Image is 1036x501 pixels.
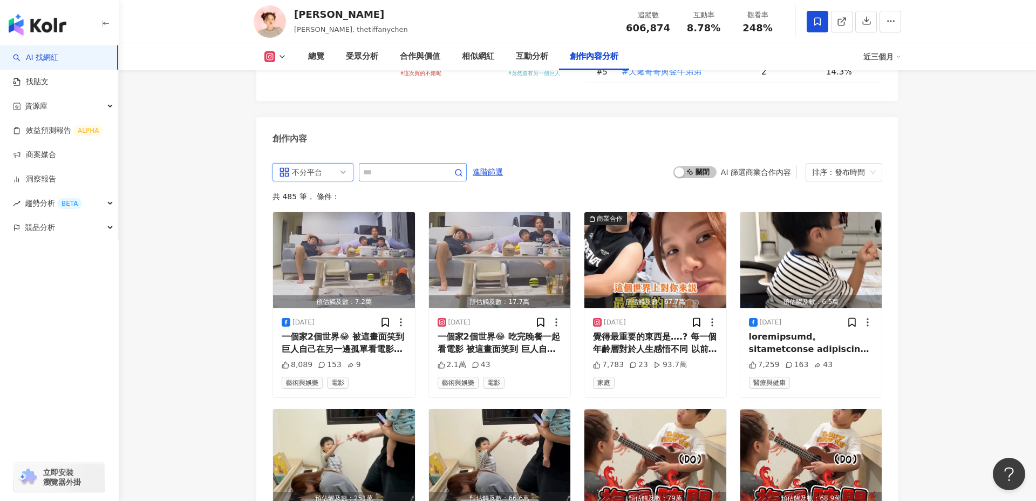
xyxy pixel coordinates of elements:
img: KOL Avatar [254,5,286,38]
span: 趨勢分析 [25,191,82,215]
div: 受眾分析 [346,50,378,63]
div: [PERSON_NAME] [294,8,408,21]
div: 預估觸及數：67.7萬 [584,295,726,309]
div: 93.7萬 [653,360,687,370]
div: 互動分析 [516,50,548,63]
span: 電影 [327,377,349,389]
div: 預估觸及數：7.2萬 [273,295,415,309]
div: 9 [347,360,361,370]
div: 合作與價值 [400,50,440,63]
div: 43 [814,360,833,370]
a: 洞察報告 [13,174,56,185]
div: 2.1萬 [438,360,466,370]
div: [DATE] [604,318,626,327]
span: 248% [742,23,773,33]
div: 7,259 [749,360,780,370]
span: #天蠍哥哥與金牛弟弟 [622,66,701,78]
div: BETA [57,198,82,209]
span: 家庭 [593,377,615,389]
span: 藝術與娛樂 [438,377,479,389]
iframe: Help Scout Beacon - Open [993,458,1025,490]
div: 2 [761,66,817,78]
span: 醫療與健康 [749,377,790,389]
div: loremipsumd。 sitametconse adipiscing elit「sed，doeiusm」 tempo…..incidid utlaboreetdoloremag aliqua... [749,331,874,355]
div: 相似網紅 [462,50,494,63]
span: 立即安裝 瀏覽器外掛 [43,468,81,487]
div: 預估觸及數：6.5萬 [740,295,882,309]
div: 覺得最重要的東西是….? 每一個年齡層對於人生感悟不同 以前問我爸媽，我爸媽連想都不想就說「錢」 現在問我爸媽，會直接說「健康」然後再說「錢」🤣 三不五時就會下單的 @shopee_tw 推出新... [593,331,718,355]
div: 總覽 [308,50,324,63]
div: 8,089 [282,360,312,370]
div: 一個家2個世界😂 被這畫面笑到 巨人自己在另一邊孤單看電影🤣 #黃家男子宿舍 #好大的鴻溝 [282,331,406,355]
div: 觀看率 [737,10,778,21]
div: 共 485 筆 ， 條件： [272,192,882,201]
tspan: #竟然還有另一個巨人 [509,70,560,76]
img: chrome extension [17,469,38,486]
span: [PERSON_NAME], thetiffanychen [294,25,408,33]
div: [DATE] [760,318,782,327]
div: 7,783 [593,360,624,370]
div: [DATE] [292,318,315,327]
span: 進階篩選 [473,164,503,181]
td: #天蠍哥哥與金牛弟弟 [612,61,753,83]
button: 商業合作預估觸及數：67.7萬 [584,212,726,308]
span: 資源庫 [25,94,47,118]
a: 商案媒合 [13,150,56,160]
span: 競品分析 [25,215,55,240]
span: 藝術與娛樂 [282,377,323,389]
button: #天蠍哥哥與金牛弟弟 [621,61,702,83]
span: 606,874 [626,22,670,33]
a: chrome extension立即安裝 瀏覽器外掛 [14,463,105,492]
div: 163 [785,360,809,370]
img: post-image [429,212,571,308]
div: 一個家2個世界😂 吃完晚餐一起看電影 被這畫面笑到 巨人自己在另一邊孤島🤣🤣 #黃家男子宿舍 #一個家有2個世界 [438,331,562,355]
a: 找貼文 [13,77,49,87]
button: 預估觸及數：17.7萬 [429,212,571,308]
div: 43 [472,360,490,370]
div: 追蹤數 [626,10,670,21]
tspan: #這次買的不錯呢 [401,70,441,76]
div: 153 [318,360,342,370]
div: 排序：發布時間 [812,164,866,181]
div: 創作內容分析 [570,50,618,63]
div: 14.3% [826,66,871,78]
div: AI 篩選商業合作內容 [721,168,791,177]
button: 進階篩選 [472,163,503,180]
div: 創作內容 [272,133,307,145]
a: searchAI 找網紅 [13,52,58,63]
div: 23 [629,360,648,370]
img: post-image [740,212,882,308]
div: 互動率 [683,10,724,21]
div: 商業合作 [597,213,623,224]
a: 效益預測報告ALPHA [13,125,103,136]
img: logo [9,14,66,36]
img: post-image [584,212,726,308]
td: 14.3% [817,61,882,83]
div: # 5 [596,66,612,78]
div: [DATE] [448,318,471,327]
img: post-image [273,212,415,308]
button: 預估觸及數：7.2萬 [273,212,415,308]
div: 預估觸及數：17.7萬 [429,295,571,309]
div: 近三個月 [863,48,901,65]
span: 電影 [483,377,505,389]
span: rise [13,200,21,207]
span: 8.78% [687,23,720,33]
button: 預估觸及數：6.5萬 [740,212,882,308]
div: 不分平台 [292,164,327,181]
